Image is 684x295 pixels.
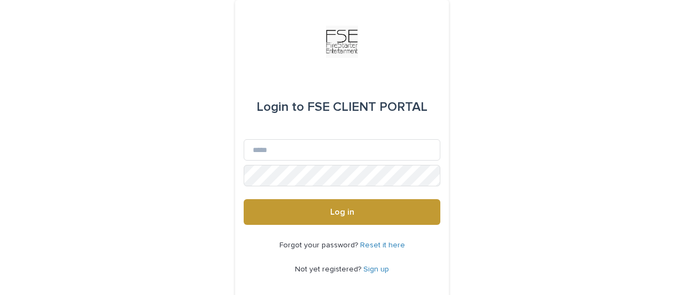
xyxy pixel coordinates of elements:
[363,266,389,273] a: Sign up
[295,266,363,273] span: Not yet registered?
[330,208,354,216] span: Log in
[326,26,358,58] img: Km9EesSdRbS9ajqhBzyo
[244,199,440,225] button: Log in
[279,241,360,249] span: Forgot your password?
[256,101,304,114] span: Login to
[256,92,428,122] div: FSE CLIENT PORTAL
[360,241,405,249] a: Reset it here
